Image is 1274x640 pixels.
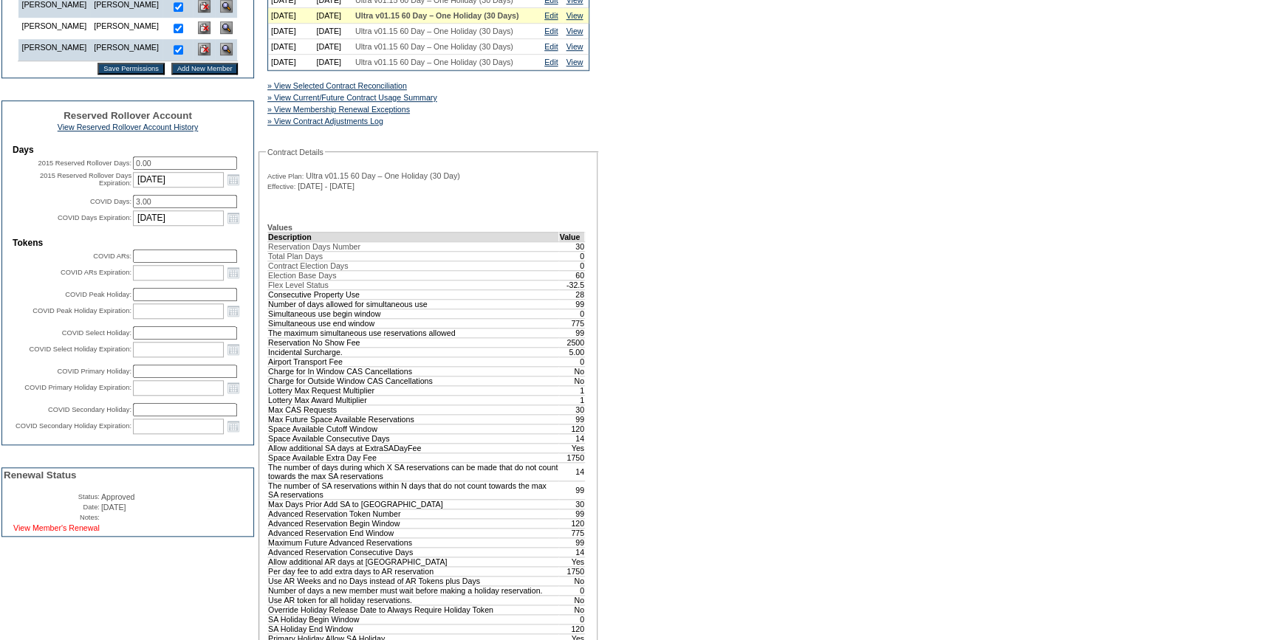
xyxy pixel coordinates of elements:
[559,318,585,328] td: 775
[268,499,559,509] td: Max Days Prior Add SA to [GEOGRAPHIC_DATA]
[559,576,585,585] td: No
[559,347,585,357] td: 5.00
[220,43,233,55] img: View Dashboard
[225,379,242,396] a: Open the calendar popup.
[198,21,210,34] img: Delete
[268,462,559,481] td: The number of days during which X SA reservations can be made that do not count towards the max S...
[268,232,559,241] td: Description
[559,433,585,443] td: 14
[544,27,558,35] a: Edit
[566,42,583,51] a: View
[559,624,585,633] td: 120
[559,328,585,337] td: 99
[268,424,559,433] td: Space Available Cutoff Window
[313,24,352,39] td: [DATE]
[64,110,192,121] span: Reserved Rollover Account
[268,433,559,443] td: Space Available Consecutive Days
[30,345,131,353] label: COVID Select Holiday Expiration:
[268,242,360,251] span: Reservation Days Number
[225,418,242,434] a: Open the calendar popup.
[559,537,585,547] td: 99
[268,566,559,576] td: Per day fee to add extra days to AR reservation
[24,384,131,391] label: COVID Primary Holiday Expiration:
[544,11,558,20] a: Edit
[38,159,131,167] label: 2015 Reserved Rollover Days:
[101,503,126,512] span: [DATE]
[559,566,585,576] td: 1750
[171,63,239,75] input: Add New Member
[4,503,100,512] td: Date:
[559,299,585,309] td: 99
[268,443,559,453] td: Allow additional SA days at ExtraSADayFee
[313,8,352,24] td: [DATE]
[559,251,585,261] td: 0
[268,252,323,261] span: Total Plan Days
[268,357,559,366] td: Airport Transport Fee
[48,406,131,413] label: COVID Secondary Holiday:
[4,492,100,501] td: Status:
[559,453,585,462] td: 1750
[268,614,559,624] td: SA Holiday Begin Window
[225,210,242,226] a: Open the calendar popup.
[267,81,407,90] a: » View Selected Contract Reconciliation
[268,376,559,385] td: Charge for Outside Window CAS Cancellations
[268,405,559,414] td: Max CAS Requests
[268,537,559,547] td: Maximum Future Advanced Reservations
[13,238,243,248] td: Tokens
[355,58,513,66] span: Ultra v01.15 60 Day – One Holiday (30 Days)
[267,172,304,181] span: Active Plan:
[268,55,313,70] td: [DATE]
[559,357,585,366] td: 0
[101,492,135,501] span: Approved
[559,289,585,299] td: 28
[268,481,559,499] td: The number of SA reservations within N days that do not count towards the max SA reservations
[559,366,585,376] td: No
[298,182,355,190] span: [DATE] - [DATE]
[225,171,242,187] a: Open the calendar popup.
[566,58,583,66] a: View
[268,576,559,585] td: Use AR Weeks and no Days instead of AR Tokens plus Days
[268,624,559,633] td: SA Holiday End Window
[268,39,313,55] td: [DATE]
[268,595,559,605] td: Use AR token for all holiday reservations.
[559,518,585,528] td: 120
[268,289,559,299] td: Consecutive Property Use
[4,469,77,481] span: Renewal Status
[62,329,131,337] label: COVID Select Holiday:
[566,11,583,20] a: View
[268,24,313,39] td: [DATE]
[4,513,100,522] td: Notes:
[198,43,210,55] img: Delete
[559,232,585,241] td: Value
[267,93,437,102] a: » View Current/Future Contract Usage Summary
[559,462,585,481] td: 14
[559,395,585,405] td: 1
[559,405,585,414] td: 30
[268,547,559,557] td: Advanced Reservation Consecutive Days
[267,182,295,191] span: Effective:
[268,605,559,614] td: Override Holiday Release Date to Always Require Holiday Token
[268,318,559,328] td: Simultaneous use end window
[266,148,325,156] legend: Contract Details
[57,368,131,375] label: COVID Primary Holiday:
[18,39,90,61] td: [PERSON_NAME]
[18,18,90,39] td: [PERSON_NAME]
[559,424,585,433] td: 120
[90,198,131,205] label: COVID Days:
[559,499,585,509] td: 30
[566,27,583,35] a: View
[268,518,559,528] td: Advanced Reservation Begin Window
[58,214,131,221] label: COVID Days Expiration:
[65,291,131,298] label: COVID Peak Holiday:
[559,557,585,566] td: Yes
[355,27,513,35] span: Ultra v01.15 60 Day – One Holiday (30 Days)
[32,307,131,314] label: COVID Peak Holiday Expiration:
[313,39,352,55] td: [DATE]
[268,271,336,280] span: Election Base Days
[268,309,559,318] td: Simultaneous use begin window
[559,376,585,385] td: No
[313,55,352,70] td: [DATE]
[268,261,348,270] span: Contract Election Days
[355,11,519,20] span: Ultra v01.15 60 Day – One Holiday (30 Days)
[268,453,559,462] td: Space Available Extra Day Fee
